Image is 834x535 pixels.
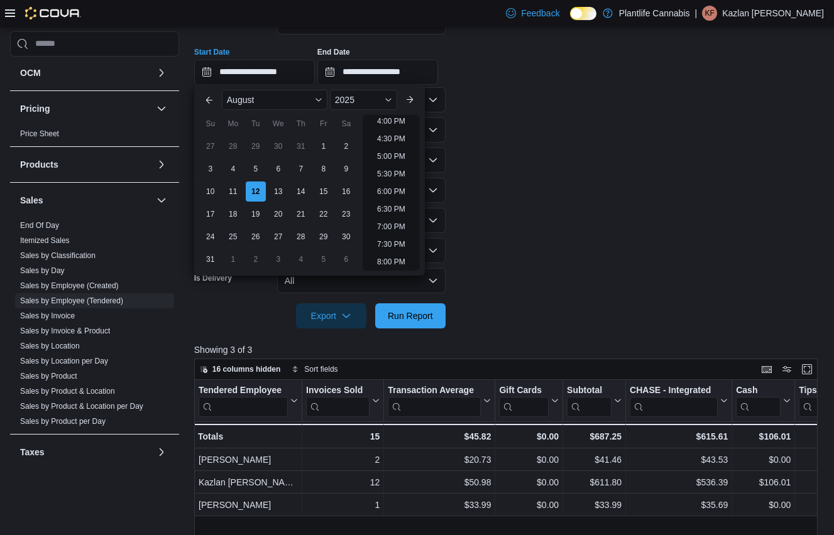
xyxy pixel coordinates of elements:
[20,102,50,115] h3: Pricing
[630,429,728,444] div: $615.61
[314,181,334,202] div: day-15
[223,181,243,202] div: day-11
[736,384,791,416] button: Cash
[223,227,243,247] div: day-25
[20,402,143,411] a: Sales by Product & Location per Day
[20,327,110,335] a: Sales by Invoice & Product
[200,136,221,156] div: day-27
[306,475,380,490] div: 12
[428,95,438,105] button: Open list of options
[336,249,356,269] div: day-6
[20,371,77,381] span: Sales by Product
[20,417,106,426] a: Sales by Product per Day
[372,254,410,269] li: 8:00 PM
[291,136,311,156] div: day-31
[372,202,410,217] li: 6:30 PM
[363,115,420,271] ul: Time
[630,475,728,490] div: $536.39
[20,158,151,171] button: Products
[372,184,410,199] li: 6:00 PM
[20,236,70,245] a: Itemized Sales
[428,125,438,135] button: Open list of options
[194,273,232,283] label: Is Delivery
[20,220,59,230] span: End Of Day
[372,149,410,164] li: 5:00 PM
[567,475,622,490] div: $611.80
[736,497,791,512] div: $0.00
[20,416,106,426] span: Sales by Product per Day
[223,136,243,156] div: day-28
[695,6,698,21] p: |
[212,364,281,374] span: 16 columns hidden
[314,227,334,247] div: day-29
[223,159,243,179] div: day-4
[567,384,612,416] div: Subtotal
[246,181,266,202] div: day-12
[20,372,77,381] a: Sales by Product
[372,131,410,146] li: 4:30 PM
[10,218,179,434] div: Sales
[20,281,119,291] span: Sales by Employee (Created)
[200,159,221,179] div: day-3
[335,95,354,105] span: 2025
[499,475,559,490] div: $0.00
[306,384,370,396] div: Invoices Sold
[199,497,298,512] div: [PERSON_NAME]
[154,193,169,208] button: Sales
[372,237,410,252] li: 7:30 PM
[246,227,266,247] div: day-26
[388,384,491,416] button: Transaction Average
[227,95,255,105] span: August
[388,384,481,396] div: Transaction Average
[20,386,115,396] span: Sales by Product & Location
[20,446,45,458] h3: Taxes
[25,7,81,19] img: Cova
[567,384,612,396] div: Subtotal
[223,204,243,224] div: day-18
[304,364,337,374] span: Sort fields
[317,47,350,57] label: End Date
[20,67,41,79] h3: OCM
[314,249,334,269] div: day-5
[705,6,714,21] span: KF
[199,384,288,416] div: Tendered Employee
[336,204,356,224] div: day-23
[388,429,491,444] div: $45.82
[200,249,221,269] div: day-31
[20,281,119,290] a: Sales by Employee (Created)
[223,249,243,269] div: day-1
[246,159,266,179] div: day-5
[200,204,221,224] div: day-17
[499,429,559,444] div: $0.00
[736,452,791,467] div: $0.00
[736,429,791,444] div: $106.01
[268,114,288,134] div: We
[630,497,728,512] div: $35.69
[499,452,559,467] div: $0.00
[268,181,288,202] div: day-13
[199,475,298,490] div: Kazlan [PERSON_NAME]
[570,7,596,20] input: Dark Mode
[20,129,59,138] a: Price Sheet
[20,266,65,275] a: Sales by Day
[291,227,311,247] div: day-28
[372,114,410,129] li: 4:00 PM
[20,194,43,207] h3: Sales
[194,60,315,85] input: Press the down key to enter a popover containing a calendar. Press the escape key to close the po...
[736,384,781,396] div: Cash
[736,384,781,416] div: Cash
[198,429,298,444] div: Totals
[779,362,794,377] button: Display options
[20,221,59,230] a: End Of Day
[314,136,334,156] div: day-1
[20,341,80,351] span: Sales by Location
[388,310,433,322] span: Run Report
[199,90,219,110] button: Previous Month
[336,181,356,202] div: day-16
[154,445,169,460] button: Taxes
[736,475,791,490] div: $106.01
[195,362,286,377] button: 16 columns hidden
[291,204,311,224] div: day-21
[499,384,559,416] button: Gift Cards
